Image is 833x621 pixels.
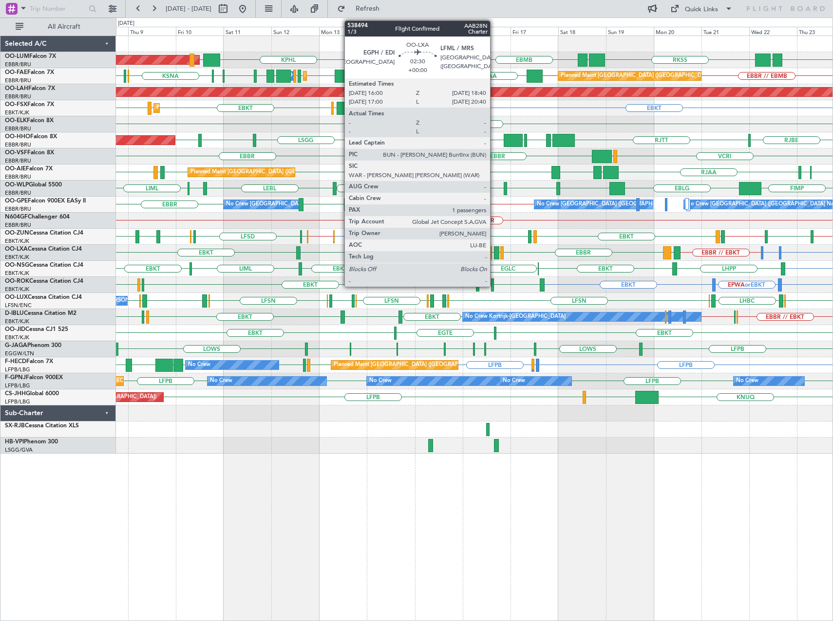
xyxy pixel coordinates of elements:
div: Quick Links [685,5,718,15]
a: LFSN/ENC [5,302,32,309]
span: OO-LXA [5,246,28,252]
span: [DATE] - [DATE] [166,4,211,13]
span: OO-GPE [5,198,28,204]
a: OO-JIDCessna CJ1 525 [5,327,68,332]
a: EBBR/BRU [5,93,31,100]
div: No Crew [GEOGRAPHIC_DATA] ([GEOGRAPHIC_DATA] National) [537,197,700,212]
a: OO-LAHFalcon 7X [5,86,55,91]
div: Fri 17 [511,27,558,36]
span: N604GF [5,214,28,220]
div: [DATE] [118,19,134,28]
span: OO-ELK [5,118,27,124]
div: Thu 9 [128,27,176,36]
a: F-HECDFalcon 7X [5,359,53,365]
span: OO-ZUN [5,230,29,236]
div: No Crew [369,374,392,388]
a: EBKT/KJK [5,254,29,261]
span: F-GPNJ [5,375,26,381]
a: EBBR/BRU [5,141,31,148]
a: OO-ROKCessna Citation CJ4 [5,278,83,284]
a: F-GPNJFalcon 900EX [5,375,63,381]
a: N604GFChallenger 604 [5,214,70,220]
button: Refresh [333,1,391,17]
div: Sat 11 [224,27,271,36]
span: OO-ROK [5,278,29,284]
a: EBBR/BRU [5,157,31,164]
div: No Crew [GEOGRAPHIC_DATA] ([GEOGRAPHIC_DATA] National) [226,197,389,212]
span: Refresh [347,5,388,12]
span: CS-JHH [5,391,26,397]
div: No Crew [188,358,210,372]
span: OO-LAH [5,86,28,91]
div: Mon 20 [654,27,701,36]
a: EBBR/BRU [5,221,31,229]
span: OO-JID [5,327,25,332]
a: OO-FAEFalcon 7X [5,70,54,75]
a: EBKT/KJK [5,109,29,116]
div: Wed 15 [415,27,463,36]
div: Tue 14 [367,27,415,36]
a: LFPB/LBG [5,398,30,405]
span: G-JAGA [5,343,27,348]
div: Sun 12 [271,27,319,36]
button: All Aircraft [11,19,106,35]
div: Thu 16 [463,27,511,36]
span: OO-AIE [5,166,26,172]
a: OO-ZUNCessna Citation CJ4 [5,230,83,236]
span: OO-LUM [5,54,29,59]
a: EBKT/KJK [5,318,29,325]
span: OO-VSF [5,150,27,156]
div: Planned Maint Melsbroek Air Base [306,69,391,83]
a: LSGG/GVA [5,446,33,454]
div: No Crew Kortrijk-[GEOGRAPHIC_DATA] [465,310,566,324]
div: Tue 21 [701,27,749,36]
a: EBKT/KJK [5,334,29,341]
a: OO-NSGCessna Citation CJ4 [5,262,83,268]
a: OO-LXACessna Citation CJ4 [5,246,82,252]
a: EBBR/BRU [5,77,31,84]
a: EBKT/KJK [5,286,29,293]
a: OO-LUMFalcon 7X [5,54,56,59]
div: Fri 10 [176,27,224,36]
div: Planned Maint [GEOGRAPHIC_DATA] ([GEOGRAPHIC_DATA]) [190,165,344,180]
div: Planned Maint [GEOGRAPHIC_DATA] ([GEOGRAPHIC_DATA]) [334,358,487,372]
div: Mon 13 [319,27,367,36]
a: EBBR/BRU [5,205,31,213]
a: EGGW/LTN [5,350,34,357]
a: EBBR/BRU [5,189,31,197]
a: OO-LUXCessna Citation CJ4 [5,294,82,300]
a: LFPB/LBG [5,382,30,389]
span: OO-FAE [5,70,27,75]
span: SX-RJB [5,423,25,429]
a: SX-RJBCessna Citation XLS [5,423,79,429]
a: EBBR/BRU [5,125,31,132]
input: Trip Number [30,1,86,16]
a: EBBR/BRU [5,61,31,68]
a: OO-FSXFalcon 7X [5,102,54,108]
div: Wed 22 [749,27,797,36]
div: Sat 18 [558,27,606,36]
span: All Aircraft [25,23,103,30]
span: HB-VPI [5,439,24,445]
div: No Crew [210,374,232,388]
div: Sun 19 [606,27,654,36]
a: EBKT/KJK [5,237,29,245]
span: OO-NSG [5,262,29,268]
div: Planned Maint Kortrijk-[GEOGRAPHIC_DATA] [156,101,270,115]
a: CS-JHHGlobal 6000 [5,391,59,397]
span: F-HECD [5,359,26,365]
span: OO-LUX [5,294,28,300]
a: EBKT/KJK [5,270,29,277]
div: No Crew [503,374,525,388]
span: D-IBLU [5,310,24,316]
a: OO-HHOFalcon 8X [5,134,57,140]
a: D-IBLUCessna Citation M2 [5,310,76,316]
span: OO-HHO [5,134,30,140]
span: OO-WLP [5,182,29,188]
a: OO-ELKFalcon 8X [5,118,54,124]
a: OO-AIEFalcon 7X [5,166,53,172]
span: OO-FSX [5,102,27,108]
a: G-JAGAPhenom 300 [5,343,61,348]
a: LFPB/LBG [5,366,30,373]
a: EBBR/BRU [5,173,31,181]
